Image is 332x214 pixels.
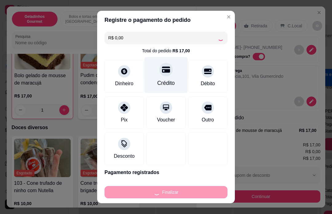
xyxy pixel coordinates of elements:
div: Outro [202,116,214,124]
div: Voucher [157,116,175,124]
div: Crédito [157,79,175,87]
div: Pix [121,116,128,124]
div: Desconto [114,153,135,160]
div: R$ 17,00 [172,48,190,54]
input: Ex.: hambúrguer de cordeiro [108,32,218,44]
button: Close [224,12,234,22]
div: Total do pedido [142,48,190,54]
header: Registre o pagamento do pedido [97,11,235,29]
p: Pagamento registrados [105,169,227,176]
div: Loading [218,35,224,41]
div: Débito [201,80,215,87]
div: Dinheiro [115,80,133,87]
